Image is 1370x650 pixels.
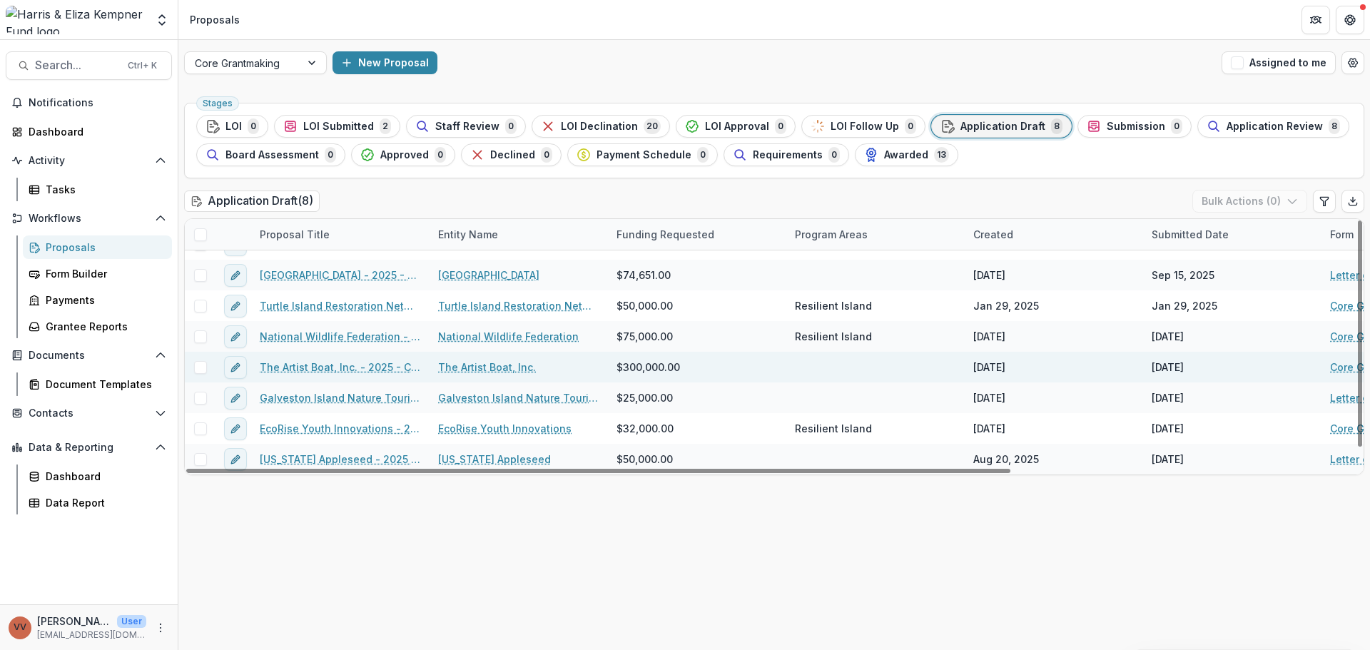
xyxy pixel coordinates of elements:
span: LOI Follow Up [831,121,899,133]
span: 0 [248,118,259,134]
span: Workflows [29,213,149,225]
button: Open Activity [6,149,172,172]
button: New Proposal [333,51,437,74]
button: Edit table settings [1313,190,1336,213]
div: Sep 15, 2025 [1152,268,1214,283]
span: $50,000.00 [616,452,673,467]
span: Resilient Island [795,329,872,344]
div: Proposals [190,12,240,27]
button: Partners [1301,6,1330,34]
div: Payments [46,293,161,308]
a: Form Builder [23,262,172,285]
button: Board Assessment0 [196,143,345,166]
span: Requirements [753,149,823,161]
span: $300,000.00 [616,360,680,375]
button: Open Contacts [6,402,172,425]
button: Requirements0 [724,143,849,166]
span: Notifications [29,97,166,109]
div: Dashboard [46,469,161,484]
a: Payments [23,288,172,312]
span: 0 [828,147,840,163]
span: 0 [1171,118,1182,134]
a: Proposals [23,235,172,259]
span: LOI Declination [561,121,638,133]
span: Payment Schedule [597,149,691,161]
a: EcoRise Youth Innovations [438,421,572,436]
span: Resilient Island [795,298,872,313]
button: edit [224,264,247,287]
span: 13 [934,147,949,163]
button: LOI Approval0 [676,115,796,138]
span: Awarded [884,149,928,161]
span: Activity [29,155,149,167]
button: LOI Declination20 [532,115,670,138]
span: 0 [505,118,517,134]
span: 8 [1051,118,1062,134]
div: Created [965,219,1143,250]
div: Funding Requested [608,227,723,242]
span: LOI [225,121,242,133]
button: edit [224,295,247,318]
div: Proposal Title [251,219,430,250]
button: Submission0 [1077,115,1192,138]
button: edit [224,325,247,348]
a: Dashboard [23,464,172,488]
button: Application Draft8 [931,115,1072,138]
div: [DATE] [1152,360,1184,375]
a: Tasks [23,178,172,201]
div: [DATE] [973,360,1005,375]
button: Notifications [6,91,172,114]
a: Galveston Island Nature Tourism Council [438,390,599,405]
span: Declined [490,149,535,161]
span: LOI Submitted [303,121,374,133]
span: Resilient Island [795,421,872,436]
div: Proposal Title [251,227,338,242]
div: Program Areas [786,219,965,250]
span: 0 [905,118,916,134]
span: Application Review [1227,121,1323,133]
span: 2 [380,118,391,134]
button: Bulk Actions (0) [1192,190,1307,213]
div: Jan 29, 2025 [973,298,1039,313]
div: [DATE] [1152,390,1184,405]
button: Approved0 [351,143,455,166]
div: Proposals [46,240,161,255]
a: EcoRise Youth Innovations - 2025 - Core Grant Request [260,421,421,436]
a: [GEOGRAPHIC_DATA] [438,268,539,283]
span: Stages [203,98,233,108]
span: Board Assessment [225,149,319,161]
p: User [117,615,146,628]
div: [DATE] [973,421,1005,436]
div: Tasks [46,182,161,197]
button: Export table data [1341,190,1364,213]
a: [US_STATE] Appleseed [438,452,551,467]
p: [PERSON_NAME] [37,614,111,629]
div: [DATE] [1152,452,1184,467]
div: Submitted Date [1143,219,1321,250]
span: $75,000.00 [616,329,673,344]
a: National Wildlife Federation [438,329,579,344]
a: Grantee Reports [23,315,172,338]
div: Ctrl + K [125,58,160,73]
button: Open Documents [6,344,172,367]
a: National Wildlife Federation - 2025 - Core Grant Request [260,329,421,344]
button: edit [224,387,247,410]
span: $74,651.00 [616,268,671,283]
span: 0 [697,147,709,163]
a: [GEOGRAPHIC_DATA] - 2025 - Letter of Interest 2025 [260,268,421,283]
div: [DATE] [973,329,1005,344]
a: Dashboard [6,120,172,143]
button: Open table manager [1341,51,1364,74]
div: Submitted Date [1143,227,1237,242]
button: LOI Follow Up0 [801,115,925,138]
a: Data Report [23,491,172,514]
span: LOI Approval [705,121,769,133]
div: [DATE] [1152,421,1184,436]
div: Vivian Victoria [14,623,26,632]
div: Entity Name [430,219,608,250]
div: Form Builder [46,266,161,281]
